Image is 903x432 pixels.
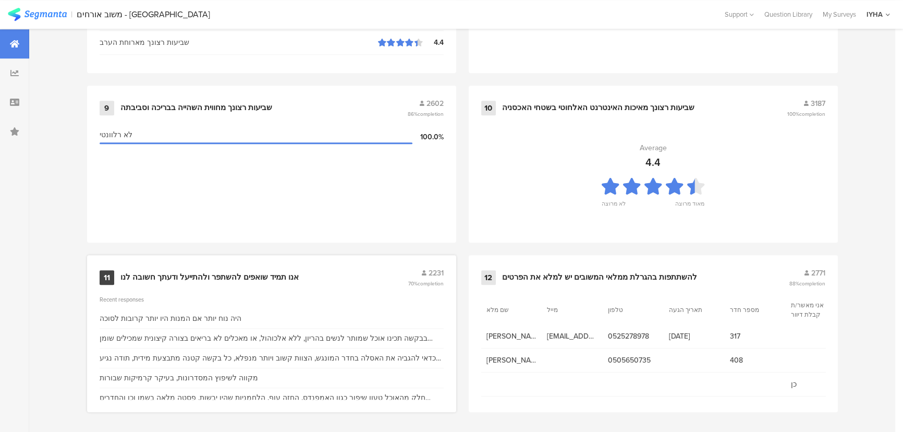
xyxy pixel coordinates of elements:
[502,272,697,283] div: להשתתפות בהגרלת ממלאי המשובים יש למלא את הפרטים
[481,270,496,285] div: 12
[791,379,841,390] span: כן
[100,129,132,140] span: לא רלוונטי
[608,355,658,366] span: 0505650735
[100,270,114,285] div: 11
[486,331,537,342] span: [PERSON_NAME]
[100,392,444,403] div: חלק מהאוכל טעון שיפור כגון האמפנדס, החזה עוף, הלחמניות שהיו יבשות, פסטה מלאה בשמן וכו והחדרים מצו...
[100,37,378,48] div: שביעות רצונך מארוחת הערב
[120,103,272,113] div: שביעות רצונך מחווית השהייה בבריכה וסביבתה
[547,305,594,315] section: מייל
[100,373,258,383] div: מקווה לשיפוץ המסדרונות, בעיקר קרמיקות שבורות
[608,305,655,315] section: טלפון
[602,199,626,214] div: לא מרוצה
[645,154,661,170] div: 4.4
[100,313,241,324] div: היה נוח יותר אם המנות היו יותר קרובות לסוכה
[669,331,719,342] span: [DATE]
[429,268,444,279] span: 2231
[867,9,883,19] div: IYHA
[799,110,825,118] span: completion
[791,301,838,319] section: אני מאשר/ת קבלת דיוור
[608,331,658,342] span: 0525278978
[77,9,210,19] div: משוב אורחים - [GEOGRAPHIC_DATA]
[418,280,444,287] span: completion
[408,110,444,118] span: 86%
[100,101,114,115] div: 9
[481,101,496,115] div: 10
[423,37,444,48] div: 4.4
[100,333,444,344] div: בבקשה תכינו אוכל שמותר לנשים בהריון, ללא אלכוהול, או מאכלים לא בריאים בצורה קיצונית שמכילים שומן ...
[8,8,67,21] img: segmanta logo
[418,110,444,118] span: completion
[426,98,444,109] span: 2602
[502,103,694,113] div: שביעות רצונך מאיכות האינטרנט האלחוטי בשטחי האכסניה
[71,8,72,20] div: |
[817,9,861,19] a: My Surveys
[640,142,667,153] div: Average
[787,110,825,118] span: 100%
[811,98,825,109] span: 3187
[811,268,825,279] span: 2771
[799,280,825,287] span: completion
[100,295,444,304] div: Recent responses
[486,355,537,366] span: [PERSON_NAME] [PERSON_NAME]
[486,305,533,315] section: שם מלא
[669,305,716,315] section: תאריך הגעה
[547,331,597,342] span: [EMAIL_ADDRESS][DOMAIN_NAME]
[725,6,754,22] div: Support
[120,272,299,283] div: אנו תמיד שואפים להשתפר ולהתייעל ודעתך חשובה לנו
[730,355,780,366] span: 408
[675,199,704,214] div: מאוד מרוצה
[730,331,780,342] span: 317
[412,131,444,142] div: 100.0%
[759,9,817,19] a: Question Library
[100,353,444,364] div: כדאי להגביה את האסלה בחדר המונגש, הצוות קשוב ויותר מנפלא, כל בקשה קטנה מתבצעת מידית, תודה נגיע [P...
[408,280,444,287] span: 70%
[730,305,777,315] section: מספר חדר
[789,280,825,287] span: 88%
